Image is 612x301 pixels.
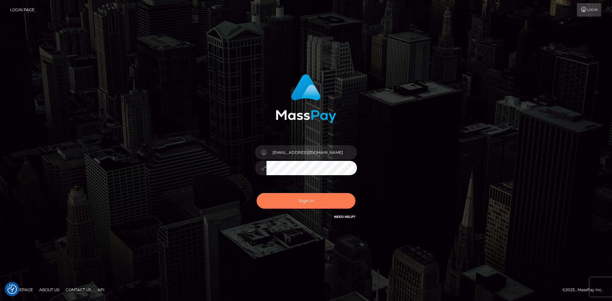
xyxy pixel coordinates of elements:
[63,285,94,295] a: Contact Us
[257,193,355,209] button: Sign in
[7,285,35,295] a: Homepage
[7,284,17,294] img: Revisit consent button
[37,285,62,295] a: About Us
[577,3,601,17] a: Login
[334,215,355,219] a: Need Help?
[95,285,107,295] a: API
[562,286,607,293] div: © 2025 , MassPay Inc.
[276,74,336,123] img: MassPay Login
[10,3,34,17] a: Login Page
[7,284,17,294] button: Consent Preferences
[266,145,357,160] input: Username...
